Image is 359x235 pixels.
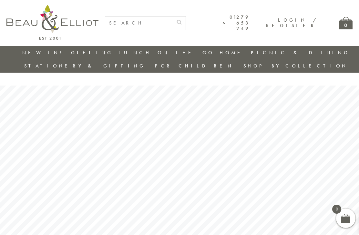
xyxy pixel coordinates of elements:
[105,16,173,30] input: SEARCH
[118,49,214,56] a: Lunch On The Go
[339,17,353,29] a: 0
[24,63,145,69] a: Stationery & Gifting
[266,17,317,29] a: Login / Register
[71,49,113,56] a: Gifting
[332,205,341,214] span: 0
[6,5,98,40] img: logo
[155,63,233,69] a: For Children
[223,15,250,31] a: 01279 653 249
[22,49,66,56] a: New in!
[251,49,350,56] a: Picnic & Dining
[220,49,245,56] a: Home
[243,63,348,69] a: Shop by collection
